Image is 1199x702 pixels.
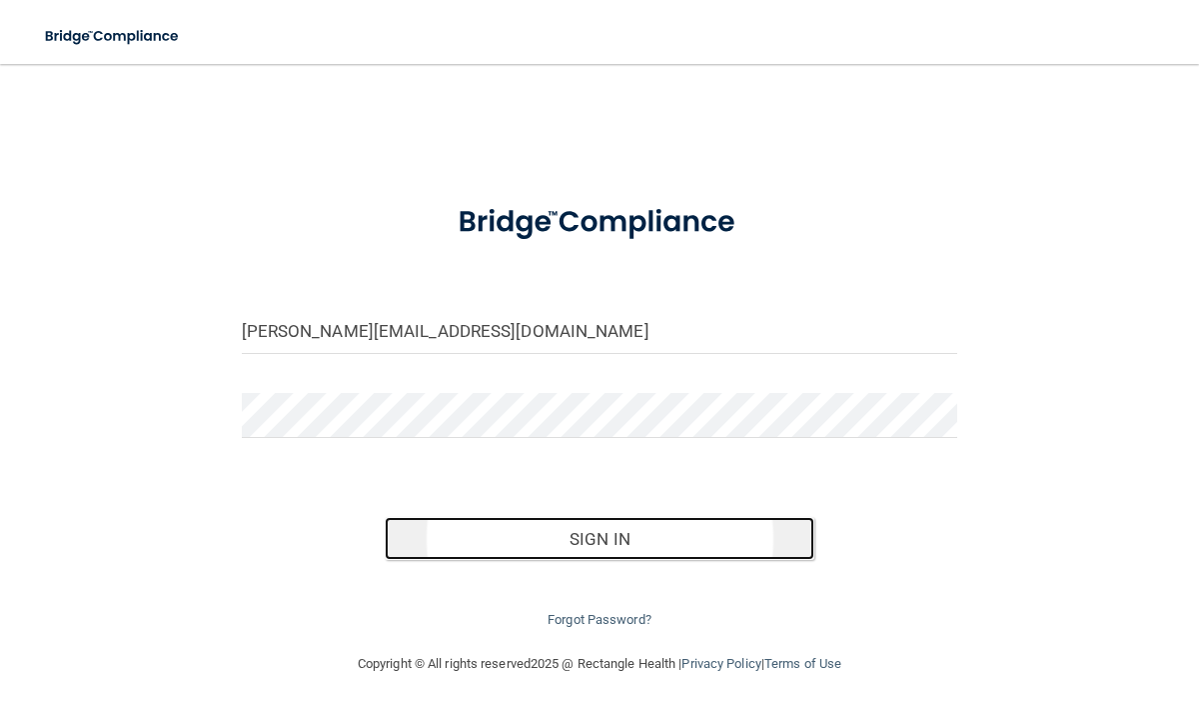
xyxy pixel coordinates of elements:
[853,598,1175,678] iframe: Drift Widget Chat Controller
[681,656,760,671] a: Privacy Policy
[764,656,841,671] a: Terms of Use
[30,16,196,57] img: bridge_compliance_login_screen.278c3ca4.svg
[385,517,814,561] button: Sign In
[235,632,964,696] div: Copyright © All rights reserved 2025 @ Rectangle Health | |
[548,612,651,627] a: Forgot Password?
[428,184,770,261] img: bridge_compliance_login_screen.278c3ca4.svg
[242,309,958,354] input: Email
